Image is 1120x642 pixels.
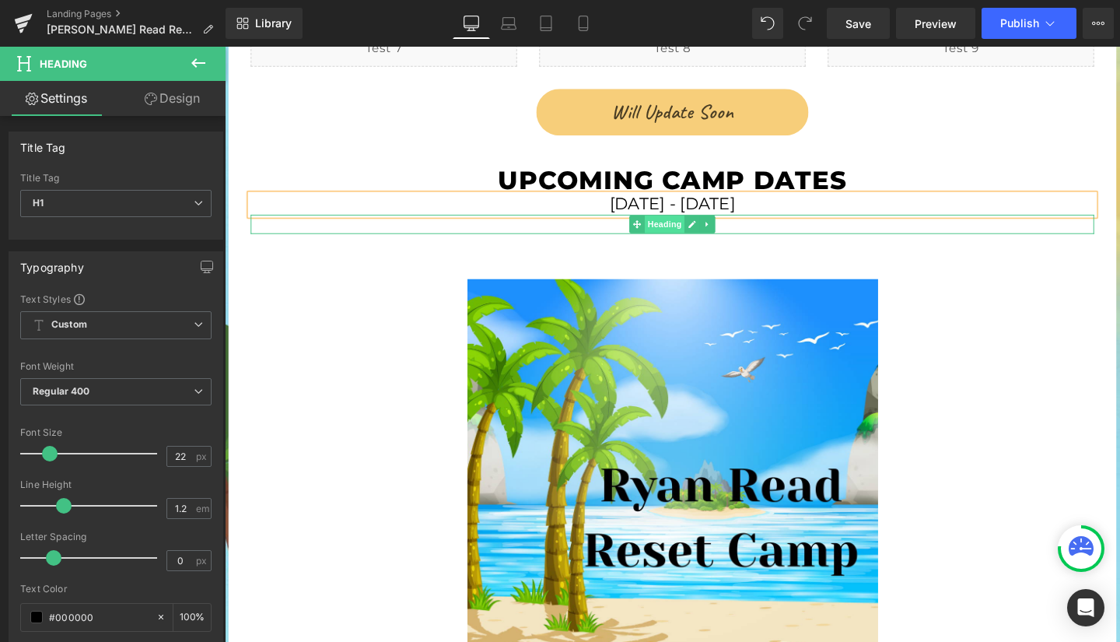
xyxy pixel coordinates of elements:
[47,8,226,20] a: Landing Pages
[527,8,565,39] a: Tablet
[255,16,292,30] span: Library
[1067,589,1104,626] div: Open Intercom Messenger
[1000,17,1039,30] span: Publish
[20,531,212,542] div: Letter Spacing
[20,132,66,154] div: Title Tag
[20,252,84,274] div: Typography
[327,44,614,93] a: Will Update Soon
[33,385,90,397] b: Regular 400
[442,177,484,196] span: Heading
[51,318,87,332] b: Custom
[453,8,490,39] a: Desktop
[490,8,527,39] a: Laptop
[499,177,516,196] a: Expand / Collapse
[565,8,602,39] a: Mobile
[20,361,212,372] div: Font Weight
[27,125,914,156] h1: upcoming Camp Dates
[915,16,957,32] span: Preview
[196,556,209,566] span: px
[20,479,212,490] div: Line Height
[47,23,196,36] span: [PERSON_NAME] Read Reset Camp
[33,197,44,209] b: H1
[196,451,209,461] span: px
[20,427,212,438] div: Font Size
[49,609,149,626] input: Color
[226,8,303,39] a: New Library
[752,8,783,39] button: Undo
[20,584,212,595] div: Text Color
[116,81,229,116] a: Design
[20,293,212,305] div: Text Styles
[982,8,1076,39] button: Publish
[173,604,211,631] div: %
[407,54,534,83] span: Will Update Soon
[896,8,975,39] a: Preview
[1083,8,1114,39] button: More
[845,16,871,32] span: Save
[196,503,209,514] span: em
[40,58,87,70] span: Heading
[27,156,914,176] h1: [DATE] - [DATE]
[20,173,212,184] div: Title Tag
[789,8,821,39] button: Redo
